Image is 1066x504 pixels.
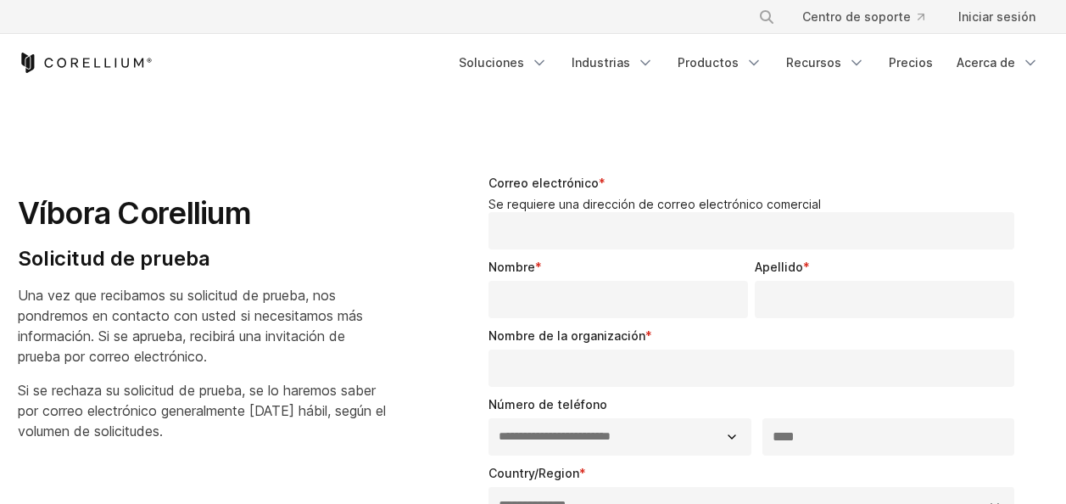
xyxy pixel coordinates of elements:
[945,2,1049,32] a: Iniciar sesión
[18,194,387,232] h1: Víbora Corellium
[18,246,387,272] h4: Solicitud de prueba
[751,2,782,32] button: Buscar
[459,54,524,71] font: Soluciones
[488,328,645,343] span: Nombre de la organización
[18,382,386,440] span: Si se rechaza su solicitud de prueba, se lo haremos saber por correo electrónico generalmente [DA...
[572,54,630,71] font: Industrias
[802,8,911,25] font: Centro de soporte
[879,48,943,78] a: Precios
[18,287,363,365] span: Una vez que recibamos su solicitud de prueba, nos pondremos en contacto con usted si necesitamos ...
[738,2,1049,32] div: Menú de navegación
[678,54,739,71] font: Productos
[488,176,599,190] span: Correo electrónico
[18,53,153,73] a: Inicio de Corellium
[488,197,1022,212] legend: Se requiere una dirección de correo electrónico comercial
[786,54,841,71] font: Recursos
[488,260,535,274] span: Nombre
[957,54,1015,71] font: Acerca de
[449,48,1049,78] div: Menú de navegación
[488,397,607,412] span: Número de teléfono
[488,466,579,480] span: Country/Region
[755,260,803,274] span: Apellido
